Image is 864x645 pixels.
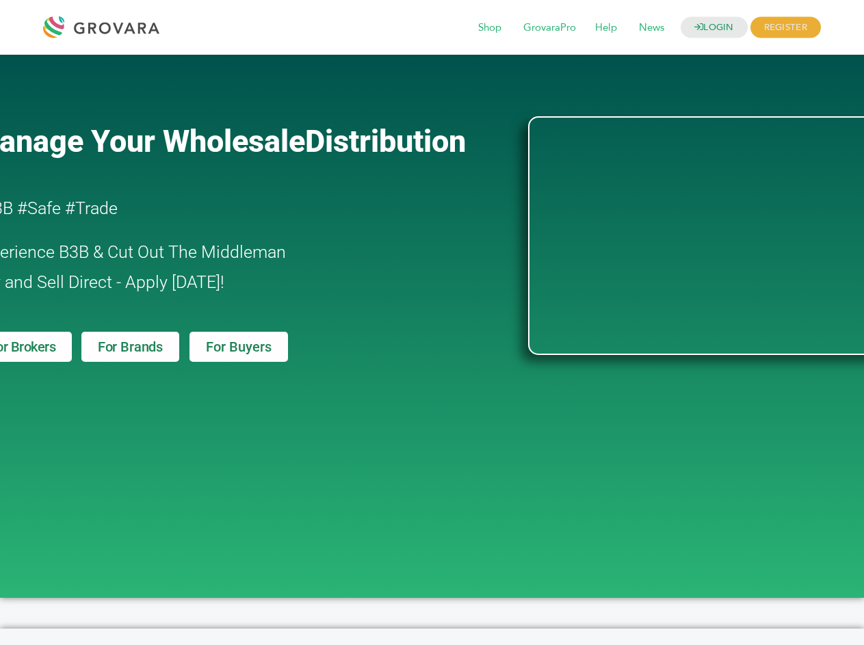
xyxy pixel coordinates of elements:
[514,21,586,36] a: GrovaraPro
[586,15,627,41] span: Help
[206,340,272,354] span: For Buyers
[98,340,163,354] span: For Brands
[305,123,466,159] span: Distribution
[681,17,748,38] a: LOGIN
[469,21,511,36] a: Shop
[81,332,179,362] a: For Brands
[469,15,511,41] span: Shop
[750,17,821,38] span: REGISTER
[629,15,674,41] span: News
[629,21,674,36] a: News
[189,332,288,362] a: For Buyers
[514,15,586,41] span: GrovaraPro
[586,21,627,36] a: Help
